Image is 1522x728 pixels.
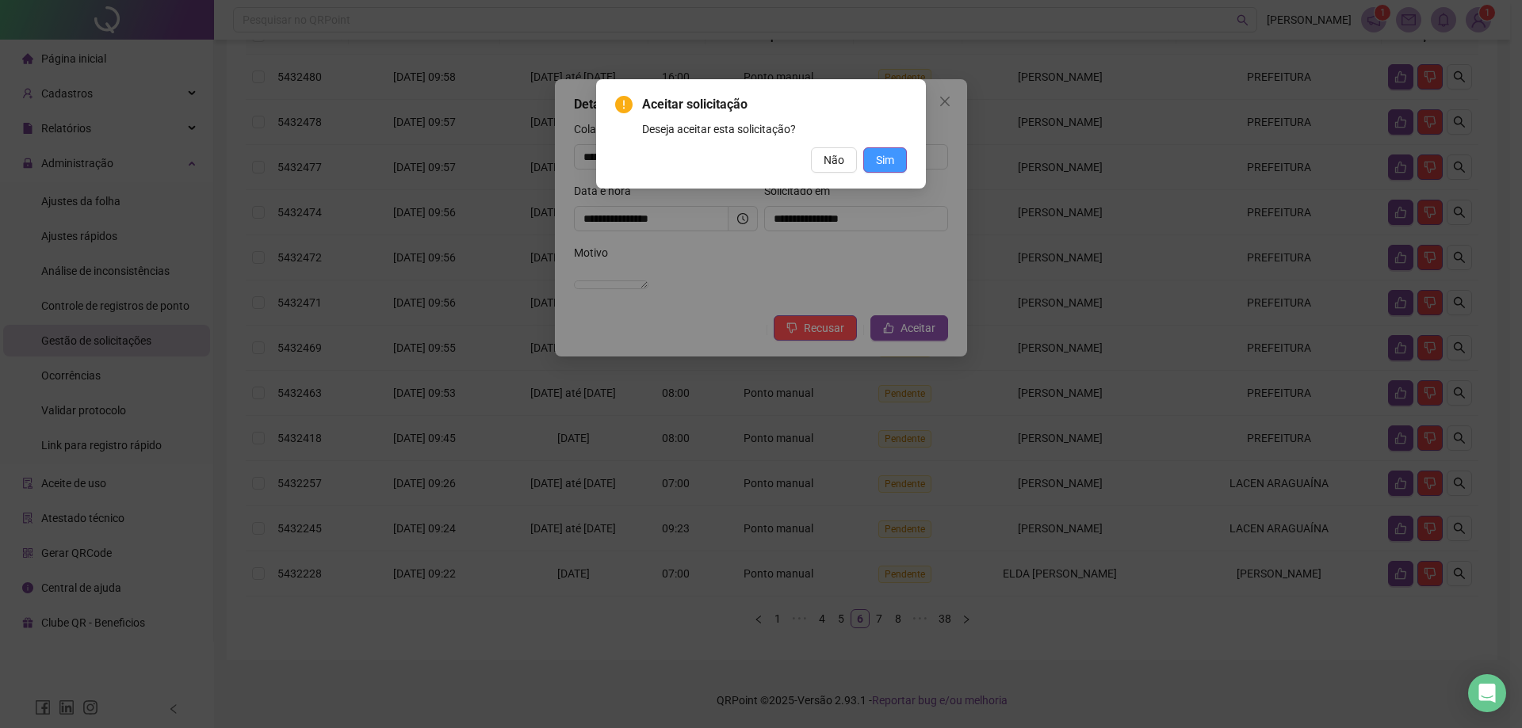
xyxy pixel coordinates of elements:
[811,147,857,173] button: Não
[824,151,844,169] span: Não
[1468,674,1506,712] div: Open Intercom Messenger
[642,95,907,114] span: Aceitar solicitação
[615,96,633,113] span: exclamation-circle
[876,151,894,169] span: Sim
[642,120,907,138] div: Deseja aceitar esta solicitação?
[863,147,907,173] button: Sim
